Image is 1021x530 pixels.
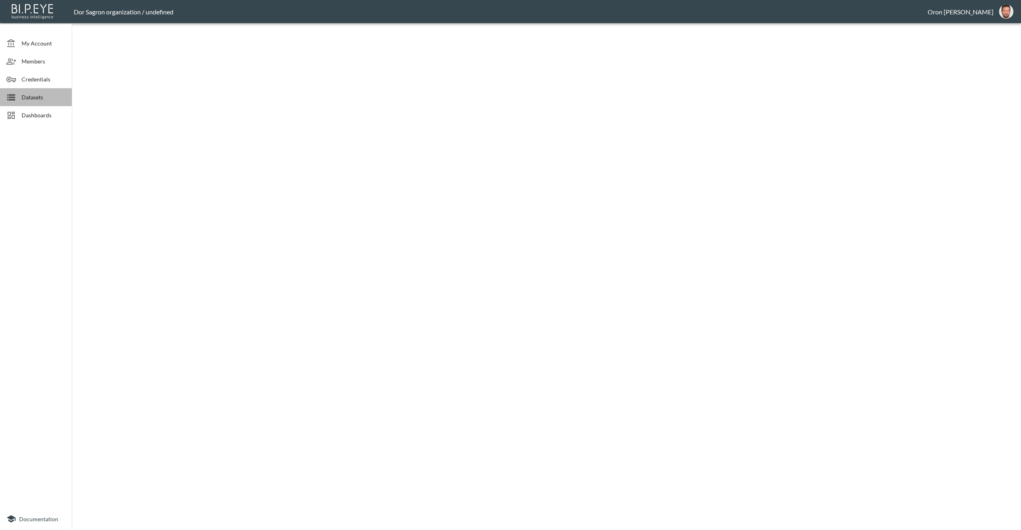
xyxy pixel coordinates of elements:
a: Documentation [6,514,65,524]
button: oron@bipeye.com [993,2,1019,21]
div: Dor Sagron organization / undefined [74,8,928,16]
img: bipeye-logo [10,2,56,20]
span: Members [22,57,65,65]
span: Dashboards [22,111,65,119]
span: Datasets [22,93,65,101]
span: Documentation [19,516,58,522]
img: f7df4f0b1e237398fe25aedd0497c453 [999,4,1013,19]
span: Credentials [22,75,65,83]
div: Oron [PERSON_NAME] [928,8,993,16]
span: My Account [22,39,65,47]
